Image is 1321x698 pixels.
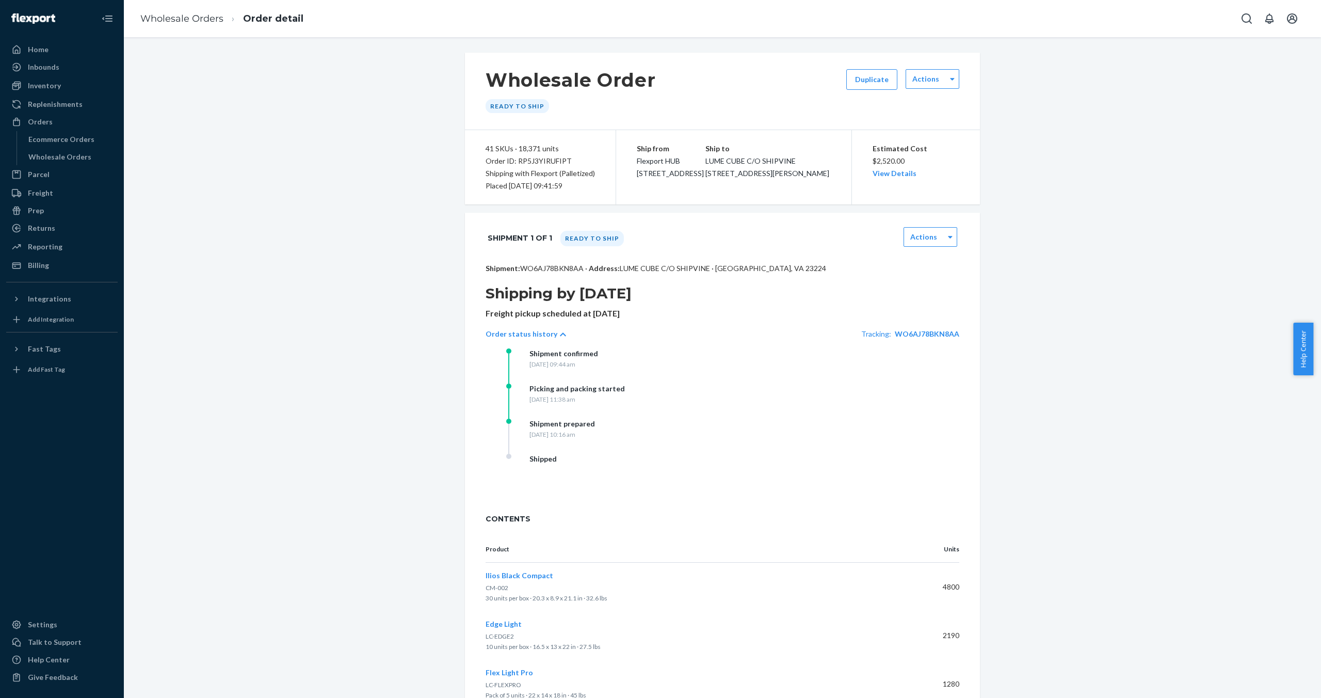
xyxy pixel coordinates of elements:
div: Inbounds [28,62,59,72]
div: [DATE] 11:38 am [529,395,625,404]
button: Open notifications [1259,8,1280,29]
button: Edge Light [486,619,522,629]
h1: Shipment 1 of 1 [488,227,552,249]
a: Wholesale Orders [140,13,223,24]
span: LC-FLEXPRO [486,681,521,689]
span: Flex Light Pro [486,668,533,677]
label: Actions [910,232,937,242]
button: Open account menu [1282,8,1302,29]
p: Product [486,545,899,554]
div: Billing [28,260,49,271]
div: 41 SKUs · 18,371 units [486,142,595,155]
a: Wholesale Orders [23,149,118,165]
button: Give Feedback [6,669,118,686]
div: Parcel [28,169,50,180]
a: Home [6,41,118,58]
div: Settings [28,620,57,630]
a: Help Center [6,652,118,668]
div: Picking and packing started [529,384,625,394]
div: Talk to Support [28,637,82,647]
a: WO6AJ78BKN8AA [895,329,959,338]
ol: breadcrumbs [132,4,312,34]
div: Shipment prepared [529,419,595,429]
div: Help Center [28,655,70,665]
p: 1280 [916,679,959,689]
span: Shipment: [486,264,520,273]
div: Order ID: RP5J3YIRUFIPT [486,155,595,167]
a: Add Fast Tag [6,361,118,378]
span: LUME CUBE C/O SHIPVINE [STREET_ADDRESS][PERSON_NAME] [705,156,829,178]
div: Add Fast Tag [28,365,65,374]
p: WO6AJ78BKN8AA · LUME CUBE C/O SHIPVINE · [GEOGRAPHIC_DATA], VA 23224 [486,263,959,274]
div: Home [28,44,49,55]
p: Units [916,545,959,554]
span: Flexport HUB [STREET_ADDRESS] [637,156,704,178]
div: Ecommerce Orders [28,134,94,145]
p: Order status history [486,329,557,339]
a: Inbounds [6,59,118,75]
a: Reporting [6,239,118,255]
p: 10 units per box · 16.5 x 13 x 22 in · 27.5 lbs [486,642,899,652]
p: Ship to [705,142,831,155]
span: Tracking: [861,329,891,338]
img: Flexport logo [11,13,55,24]
div: Add Integration [28,315,74,324]
div: Shipped [529,454,557,464]
div: Wholesale Orders [28,152,91,162]
a: View Details [873,169,916,178]
div: Ready to ship [486,99,549,113]
div: Orders [28,117,53,127]
button: Ilios Black Compact [486,570,553,581]
p: Shipping with Flexport (Palletized) [486,167,595,180]
p: Freight pickup scheduled at [DATE] [486,308,959,320]
p: Estimated Cost [873,142,960,155]
h1: Wholesale Order [486,69,656,91]
div: [DATE] 09:44 am [529,360,598,369]
div: Give Feedback [28,672,78,683]
a: Talk to Support [6,634,118,651]
div: Shipment confirmed [529,348,598,359]
button: Fast Tags [6,341,118,357]
div: Placed [DATE] 09:41:59 [486,180,595,192]
div: Ready to ship [560,231,624,246]
p: 30 units per box · 20.3 x 8.9 x 21.1 in · 32.6 lbs [486,593,899,604]
a: Inventory [6,77,118,94]
a: Returns [6,220,118,236]
a: Ecommerce Orders [23,131,118,148]
a: Freight [6,185,118,201]
button: Integrations [6,291,118,307]
div: Replenishments [28,99,83,109]
button: Duplicate [846,69,897,90]
p: 4800 [916,582,959,592]
button: Flex Light Pro [486,668,533,678]
a: Billing [6,257,118,274]
div: Returns [28,223,55,233]
span: CONTENTS [486,514,959,524]
a: Replenishments [6,96,118,113]
a: Order detail [243,13,303,24]
h1: Shipping by [DATE] [486,284,959,303]
div: Freight [28,188,53,198]
a: Settings [6,616,118,633]
div: Inventory [28,81,61,91]
span: LC-EDGE2 [486,632,514,640]
button: Close Navigation [97,8,118,29]
div: Integrations [28,294,71,304]
span: CM-002 [486,584,508,592]
a: Orders [6,114,118,130]
span: Ilios Black Compact [486,571,553,580]
div: Reporting [28,242,62,252]
button: Open Search Box [1236,8,1257,29]
a: Add Integration [6,311,118,328]
div: Fast Tags [28,344,61,354]
label: Actions [912,74,939,84]
span: Edge Light [486,620,522,628]
p: Ship from [637,142,705,155]
div: [DATE] 10:16 am [529,430,595,439]
div: Prep [28,205,44,216]
p: 2190 [916,630,959,641]
a: Prep [6,202,118,219]
button: Help Center [1293,323,1313,375]
div: $2,520.00 [873,142,960,180]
